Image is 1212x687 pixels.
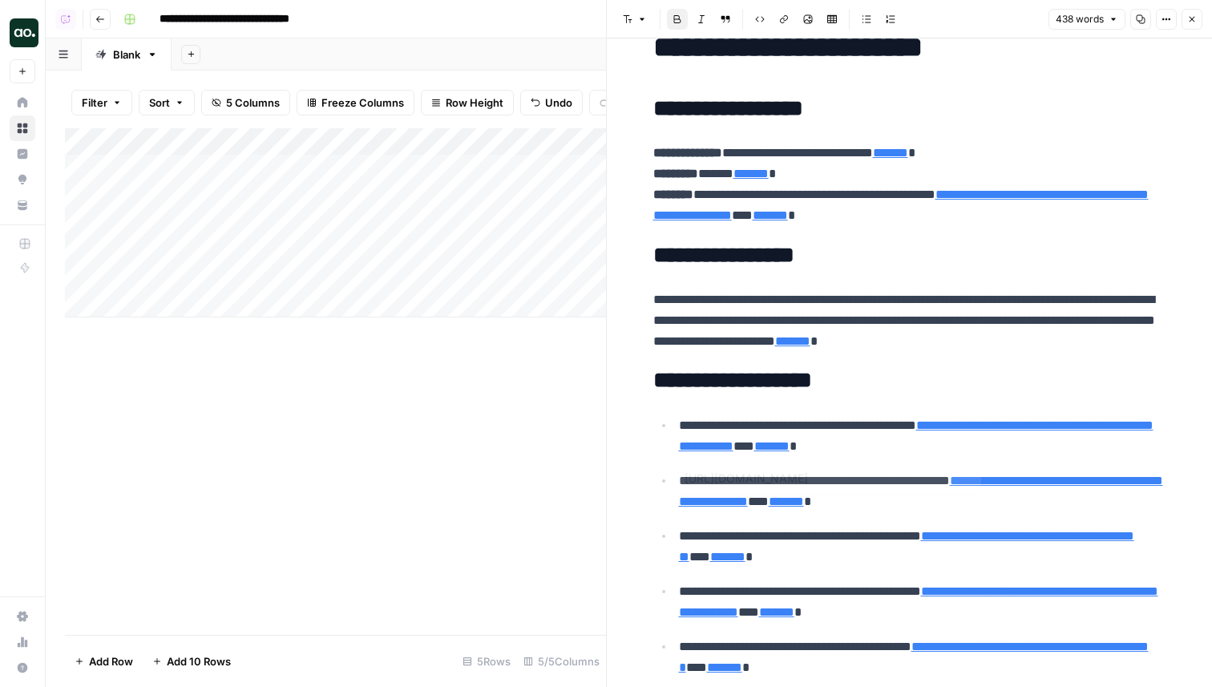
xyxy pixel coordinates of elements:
[10,629,35,655] a: Usage
[149,95,170,111] span: Sort
[456,649,517,674] div: 5 Rows
[421,90,514,115] button: Row Height
[143,649,240,674] button: Add 10 Rows
[10,115,35,141] a: Browse
[321,95,404,111] span: Freeze Columns
[10,141,35,167] a: Insights
[10,655,35,681] button: Help + Support
[113,46,140,63] div: Blank
[1056,12,1104,26] span: 438 words
[71,90,132,115] button: Filter
[10,167,35,192] a: Opportunities
[201,90,290,115] button: 5 Columns
[517,649,606,674] div: 5/5 Columns
[446,95,503,111] span: Row Height
[139,90,195,115] button: Sort
[10,604,35,629] a: Settings
[82,38,172,71] a: Blank
[10,18,38,47] img: AirOps Builders Logo
[297,90,414,115] button: Freeze Columns
[167,653,231,669] span: Add 10 Rows
[10,13,35,53] button: Workspace: AirOps Builders
[545,95,572,111] span: Undo
[82,95,107,111] span: Filter
[89,653,133,669] span: Add Row
[10,90,35,115] a: Home
[226,95,280,111] span: 5 Columns
[65,649,143,674] button: Add Row
[1048,9,1125,30] button: 438 words
[10,192,35,218] a: Your Data
[520,90,583,115] button: Undo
